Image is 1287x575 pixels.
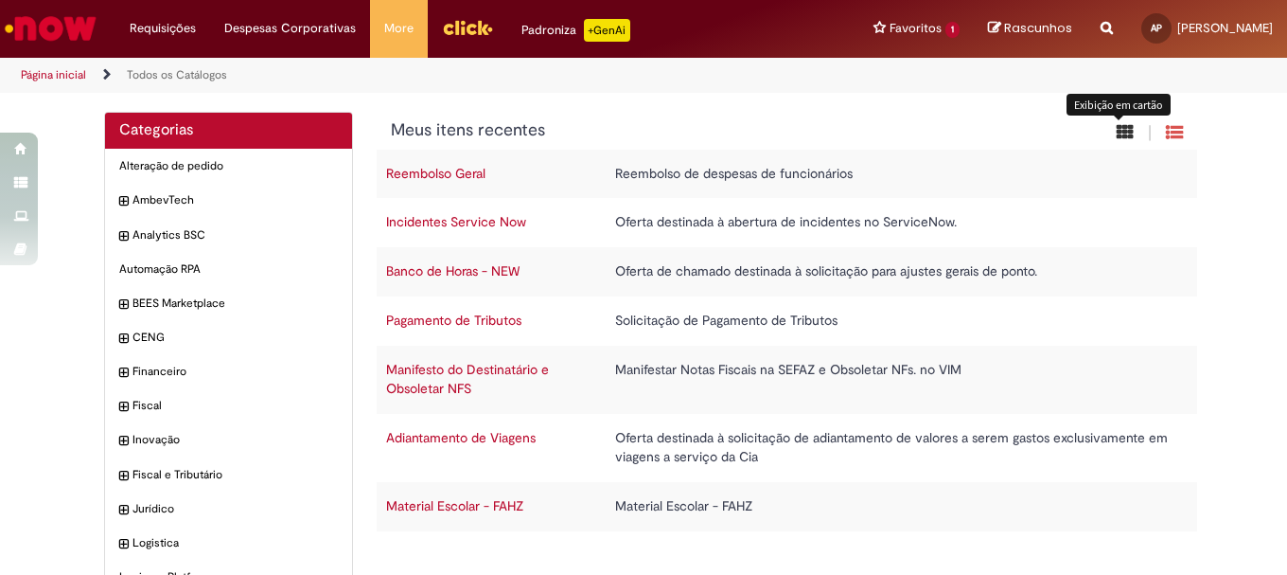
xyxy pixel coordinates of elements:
[119,467,128,486] i: expandir categoria Fiscal e Tributário
[2,9,99,47] img: ServiceNow
[119,296,128,314] i: expandir categoria BEES Marketplace
[119,398,128,417] i: expandir categoria Fiscal
[14,58,844,93] ul: Trilhas de página
[119,535,128,554] i: expandir categoria Logistica
[105,458,352,493] div: expandir categoria Fiscal e Tributário Fiscal e Tributário
[606,198,1178,247] td: Oferta destinada à abertura de incidentes no ServiceNow.
[119,261,338,278] span: Automação RPA
[386,429,536,446] a: Adiantamento de Viagens
[988,20,1072,38] a: Rascunhos
[377,414,1198,482] tr: Adiantamento de Viagens Oferta destinada à solicitação de adiantamento de valores a serem gastos ...
[584,19,630,42] p: +GenAi
[105,252,352,287] div: Automação RPA
[386,262,520,279] a: Banco de Horas - NEW
[105,149,352,184] div: Alteração de pedido
[1004,19,1072,37] span: Rascunhos
[386,312,521,329] a: Pagamento de Tributos
[132,296,338,312] span: BEES Marketplace
[606,414,1178,482] td: Oferta destinada à solicitação de adiantamento de valores a serem gastos exclusivamente em viagen...
[132,398,338,414] span: Fiscal
[119,122,338,139] h2: Categorias
[377,247,1198,296] tr: Banco de Horas - NEW Oferta de chamado destinada à solicitação para ajustes gerais de ponto.
[132,535,338,551] span: Logistica
[386,165,485,182] a: Reembolso Geral
[386,497,523,514] a: Material Escolar - FAHZ
[105,526,352,561] div: expandir categoria Logistica Logistica
[377,150,1198,199] tr: Reembolso Geral Reembolso de despesas de funcionários
[132,467,338,483] span: Fiscal e Tributário
[105,183,352,218] div: expandir categoria AmbevTech AmbevTech
[130,19,196,38] span: Requisições
[606,247,1178,296] td: Oferta de chamado destinada à solicitação para ajustes gerais de ponto.
[119,192,128,211] i: expandir categoria AmbevTech
[1117,123,1134,141] i: Exibição em cartão
[386,361,549,397] a: Manifesto do Destinatário e Obsoletar NFS
[521,19,630,42] div: Padroniza
[377,198,1198,247] tr: Incidentes Service Now Oferta destinada à abertura de incidentes no ServiceNow.
[606,346,1178,414] td: Manifestar Notas Fiscais na SEFAZ e Obsoletar NFs. no VIM
[132,432,338,448] span: Inovação
[105,286,352,321] div: expandir categoria BEES Marketplace BEES Marketplace
[384,19,414,38] span: More
[442,13,493,42] img: click_logo_yellow_360x200.png
[132,501,338,517] span: Jurídico
[119,158,338,174] span: Alteração de pedido
[105,354,352,389] div: expandir categoria Financeiro Financeiro
[606,296,1178,346] td: Solicitação de Pagamento de Tributos
[1151,22,1162,34] span: AP
[105,320,352,355] div: expandir categoria CENG CENG
[1177,20,1273,36] span: [PERSON_NAME]
[127,67,227,82] a: Todos os Catálogos
[105,492,352,527] div: expandir categoria Jurídico Jurídico
[377,346,1198,414] tr: Manifesto do Destinatário e Obsoletar NFS Manifestar Notas Fiscais na SEFAZ e Obsoletar NFs. no VIM
[391,121,978,140] h1: {"description":"","title":"Meus itens recentes"} Categoria
[132,227,338,243] span: Analytics BSC
[21,67,86,82] a: Página inicial
[890,19,942,38] span: Favoritos
[119,501,128,520] i: expandir categoria Jurídico
[606,150,1178,199] td: Reembolso de despesas de funcionários
[1166,123,1183,141] i: Exibição de grade
[132,192,338,208] span: AmbevTech
[945,22,960,38] span: 1
[105,218,352,253] div: expandir categoria Analytics BSC Analytics BSC
[119,364,128,383] i: expandir categoria Financeiro
[386,213,526,230] a: Incidentes Service Now
[132,330,338,346] span: CENG
[105,388,352,423] div: expandir categoria Fiscal Fiscal
[119,330,128,349] i: expandir categoria CENG
[224,19,356,38] span: Despesas Corporativas
[377,296,1198,346] tr: Pagamento de Tributos Solicitação de Pagamento de Tributos
[132,364,338,380] span: Financeiro
[1148,122,1152,144] span: |
[119,432,128,451] i: expandir categoria Inovação
[1067,94,1171,116] div: Exibição em cartão
[105,422,352,458] div: expandir categoria Inovação Inovação
[377,482,1198,531] tr: Material Escolar - FAHZ Material Escolar - FAHZ
[606,482,1178,531] td: Material Escolar - FAHZ
[119,227,128,246] i: expandir categoria Analytics BSC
